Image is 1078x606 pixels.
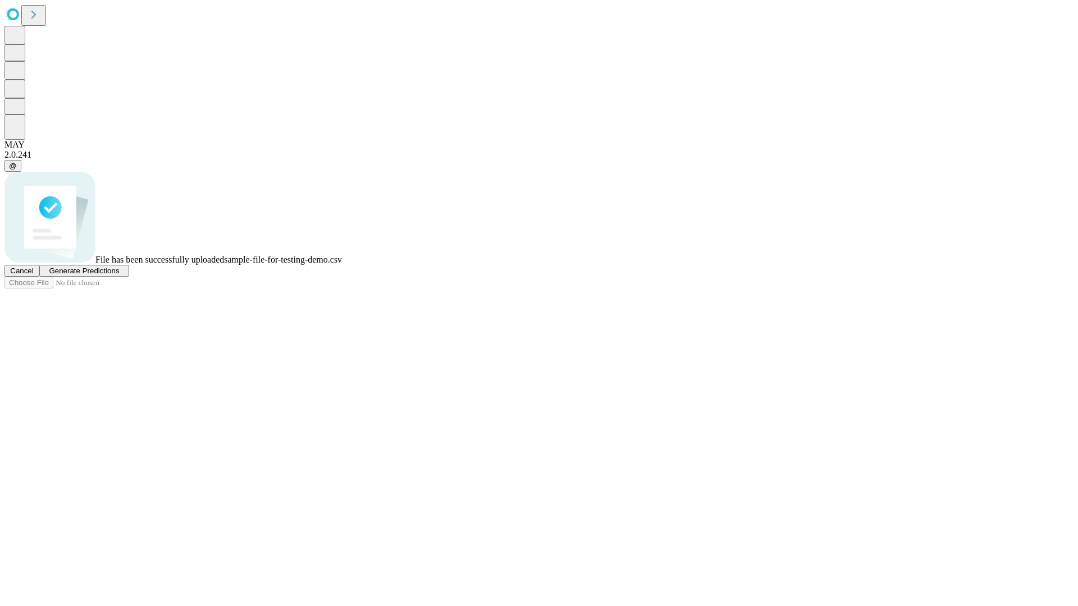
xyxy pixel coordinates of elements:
button: Cancel [4,265,39,277]
div: 2.0.241 [4,150,1074,160]
span: @ [9,162,17,170]
span: sample-file-for-testing-demo.csv [224,255,342,264]
button: Generate Predictions [39,265,129,277]
span: Generate Predictions [49,267,119,275]
span: File has been successfully uploaded [95,255,224,264]
div: MAY [4,140,1074,150]
span: Cancel [10,267,34,275]
button: @ [4,160,21,172]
